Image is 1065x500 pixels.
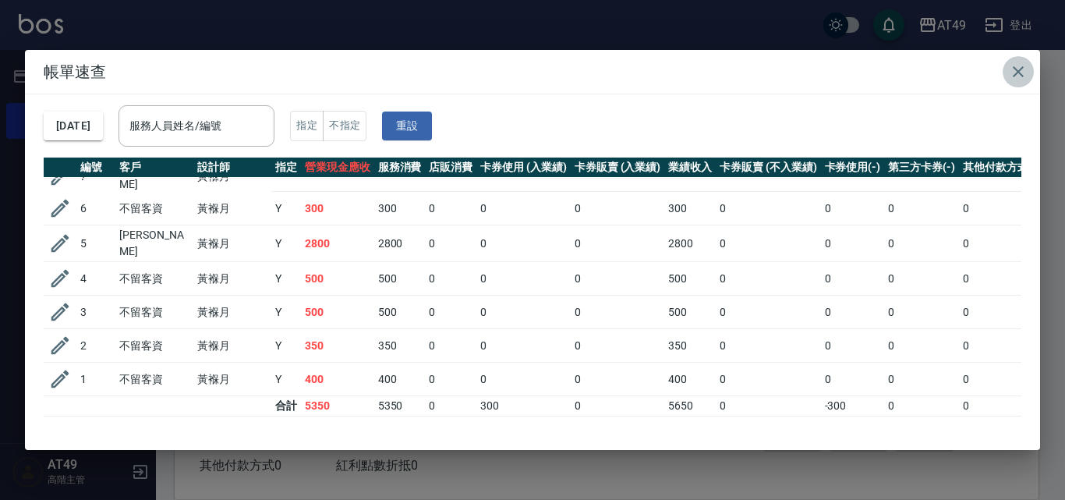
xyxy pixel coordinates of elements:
[476,192,571,225] td: 0
[664,192,716,225] td: 300
[476,158,571,178] th: 卡券使用 (入業績)
[884,296,959,329] td: 0
[271,225,301,262] td: Y
[271,262,301,296] td: Y
[76,329,115,363] td: 2
[821,192,885,225] td: 0
[476,396,571,417] td: 300
[76,158,115,178] th: 編號
[571,296,665,329] td: 0
[884,158,959,178] th: 第三方卡券(-)
[959,225,1045,262] td: 0
[271,296,301,329] td: Y
[476,363,571,396] td: 0
[476,329,571,363] td: 0
[959,396,1045,417] td: 0
[374,225,426,262] td: 2800
[884,363,959,396] td: 0
[821,225,885,262] td: 0
[425,396,476,417] td: 0
[476,225,571,262] td: 0
[425,329,476,363] td: 0
[193,262,271,296] td: 黃褓月
[884,329,959,363] td: 0
[374,396,426,417] td: 5350
[664,329,716,363] td: 350
[821,296,885,329] td: 0
[115,329,193,363] td: 不留客資
[193,225,271,262] td: 黃褓月
[271,363,301,396] td: Y
[571,363,665,396] td: 0
[193,192,271,225] td: 黃褓月
[716,158,820,178] th: 卡券販賣 (不入業績)
[382,112,432,140] button: 重設
[323,111,366,141] button: 不指定
[716,225,820,262] td: 0
[115,192,193,225] td: 不留客資
[716,329,820,363] td: 0
[664,296,716,329] td: 500
[44,112,103,140] button: [DATE]
[115,225,193,262] td: [PERSON_NAME]
[301,396,374,417] td: 5350
[571,329,665,363] td: 0
[821,262,885,296] td: 0
[571,262,665,296] td: 0
[425,262,476,296] td: 0
[821,158,885,178] th: 卡券使用(-)
[959,158,1045,178] th: 其他付款方式(-)
[115,296,193,329] td: 不留客資
[664,225,716,262] td: 2800
[301,225,374,262] td: 2800
[115,262,193,296] td: 不留客資
[271,158,301,178] th: 指定
[374,158,426,178] th: 服務消費
[76,192,115,225] td: 6
[115,158,193,178] th: 客戶
[374,329,426,363] td: 350
[959,363,1045,396] td: 0
[959,192,1045,225] td: 0
[884,192,959,225] td: 0
[290,111,324,141] button: 指定
[821,363,885,396] td: 0
[193,363,271,396] td: 黃褓月
[716,363,820,396] td: 0
[664,262,716,296] td: 500
[571,225,665,262] td: 0
[374,262,426,296] td: 500
[571,158,665,178] th: 卡券販賣 (入業績)
[716,296,820,329] td: 0
[425,296,476,329] td: 0
[716,192,820,225] td: 0
[301,296,374,329] td: 500
[716,262,820,296] td: 0
[571,192,665,225] td: 0
[271,329,301,363] td: Y
[301,363,374,396] td: 400
[664,363,716,396] td: 400
[959,329,1045,363] td: 0
[884,396,959,417] td: 0
[193,158,271,178] th: 設計師
[301,262,374,296] td: 500
[821,329,885,363] td: 0
[301,329,374,363] td: 350
[76,296,115,329] td: 3
[301,192,374,225] td: 300
[664,158,716,178] th: 業績收入
[374,296,426,329] td: 500
[76,363,115,396] td: 1
[959,262,1045,296] td: 0
[193,296,271,329] td: 黃褓月
[425,363,476,396] td: 0
[25,50,1040,94] h2: 帳單速查
[76,262,115,296] td: 4
[425,225,476,262] td: 0
[959,296,1045,329] td: 0
[271,192,301,225] td: Y
[271,396,301,417] td: 合計
[884,225,959,262] td: 0
[301,158,374,178] th: 營業現金應收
